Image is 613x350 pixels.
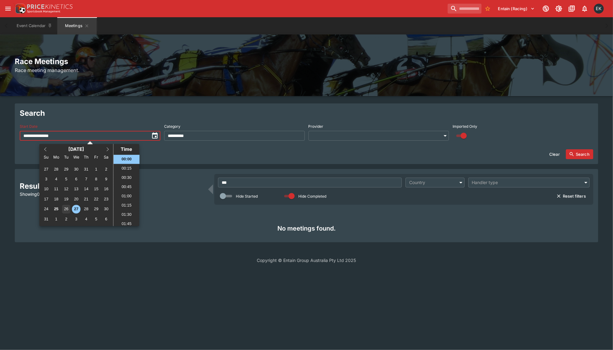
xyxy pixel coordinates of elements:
[62,175,70,183] div: Choose Tuesday, August 5th, 2025
[42,185,50,193] div: Choose Sunday, August 10th, 2025
[62,153,70,161] div: Tuesday
[13,17,56,34] button: Event Calendar
[546,149,563,159] button: Clear
[20,108,593,118] h2: Search
[20,191,204,197] p: Showing 0 of 53 results
[72,165,80,173] div: Choose Wednesday, July 30th, 2025
[42,175,50,183] div: Choose Sunday, August 3rd, 2025
[102,165,110,173] div: Choose Saturday, August 2nd, 2025
[309,124,324,129] p: Provider
[102,175,110,183] div: Choose Saturday, August 9th, 2025
[62,185,70,193] div: Choose Tuesday, August 12th, 2025
[102,153,110,161] div: Saturday
[114,192,140,201] li: 01:00
[15,66,598,74] h6: Race meeting management.
[594,4,604,14] div: Emily Kim
[82,195,90,203] div: Choose Thursday, August 21st, 2025
[52,195,60,203] div: Choose Monday, August 18th, 2025
[566,149,593,159] button: Search
[72,153,80,161] div: Wednesday
[14,2,26,15] img: PriceKinetics Logo
[82,153,90,161] div: Thursday
[114,201,140,210] li: 01:15
[114,210,140,219] li: 01:30
[114,173,140,183] li: 00:30
[42,205,50,213] div: Choose Sunday, August 24th, 2025
[62,205,70,213] div: Choose Tuesday, August 26th, 2025
[40,145,50,155] button: Previous Month
[72,195,80,203] div: Choose Wednesday, August 20th, 2025
[92,215,100,223] div: Choose Friday, September 5th, 2025
[92,205,100,213] div: Choose Friday, August 29th, 2025
[42,165,50,173] div: Choose Sunday, July 27th, 2025
[114,164,140,173] li: 00:15
[114,155,140,226] ul: Time
[72,185,80,193] div: Choose Wednesday, August 13th, 2025
[102,195,110,203] div: Choose Saturday, August 23rd, 2025
[27,10,60,13] img: Sportsbook Management
[52,165,60,173] div: Choose Monday, July 28th, 2025
[592,2,606,15] button: Emily Kim
[20,124,38,129] p: Start Date
[102,215,110,223] div: Choose Saturday, September 6th, 2025
[553,191,590,201] button: Reset filters
[92,195,100,203] div: Choose Friday, August 22nd, 2025
[42,153,50,161] div: Sunday
[39,144,139,226] div: Choose Date and Time
[62,165,70,173] div: Choose Tuesday, July 29th, 2025
[472,179,580,186] div: Handler type
[25,224,588,232] h4: No meetings found.
[82,205,90,213] div: Choose Thursday, August 28th, 2025
[114,155,140,164] li: 00:00
[20,181,204,191] h2: Results
[92,153,100,161] div: Friday
[114,219,140,229] li: 01:45
[52,215,60,223] div: Choose Monday, September 1st, 2025
[82,165,90,173] div: Choose Thursday, July 31st, 2025
[42,195,50,203] div: Choose Sunday, August 17th, 2025
[92,165,100,173] div: Choose Friday, August 1st, 2025
[409,179,454,186] div: Country
[566,3,577,14] button: Documentation
[15,57,598,66] h2: Race Meetings
[27,4,73,9] img: PriceKinetics
[483,4,493,14] button: No Bookmarks
[72,215,80,223] div: Choose Wednesday, September 3rd, 2025
[494,4,538,14] button: Select Tenant
[298,194,326,199] p: Hide Completed
[149,130,160,141] button: toggle date time picker
[82,185,90,193] div: Choose Thursday, August 14th, 2025
[41,164,111,224] div: Month August, 2025
[82,175,90,183] div: Choose Thursday, August 7th, 2025
[114,183,140,192] li: 00:45
[62,215,70,223] div: Choose Tuesday, September 2nd, 2025
[52,185,60,193] div: Choose Monday, August 11th, 2025
[52,175,60,183] div: Choose Monday, August 4th, 2025
[62,195,70,203] div: Choose Tuesday, August 19th, 2025
[57,17,97,34] button: Meetings
[540,3,551,14] button: Connected to PK
[2,3,14,14] button: open drawer
[92,175,100,183] div: Choose Friday, August 8th, 2025
[164,124,180,129] p: Category
[39,147,113,152] h2: [DATE]
[579,3,590,14] button: Notifications
[72,175,80,183] div: Choose Wednesday, August 6th, 2025
[236,194,258,199] p: Hide Started
[115,147,138,152] div: Time
[102,205,110,213] div: Choose Saturday, August 30th, 2025
[52,205,60,213] div: Choose Monday, August 25th, 2025
[52,153,60,161] div: Monday
[553,3,564,14] button: Toggle light/dark mode
[453,124,477,129] p: Imported Only
[82,215,90,223] div: Choose Thursday, September 4th, 2025
[92,185,100,193] div: Choose Friday, August 15th, 2025
[42,215,50,223] div: Choose Sunday, August 31st, 2025
[102,185,110,193] div: Choose Saturday, August 16th, 2025
[103,145,113,155] button: Next Month
[72,205,80,213] div: Choose Wednesday, August 27th, 2025
[448,4,482,14] input: search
